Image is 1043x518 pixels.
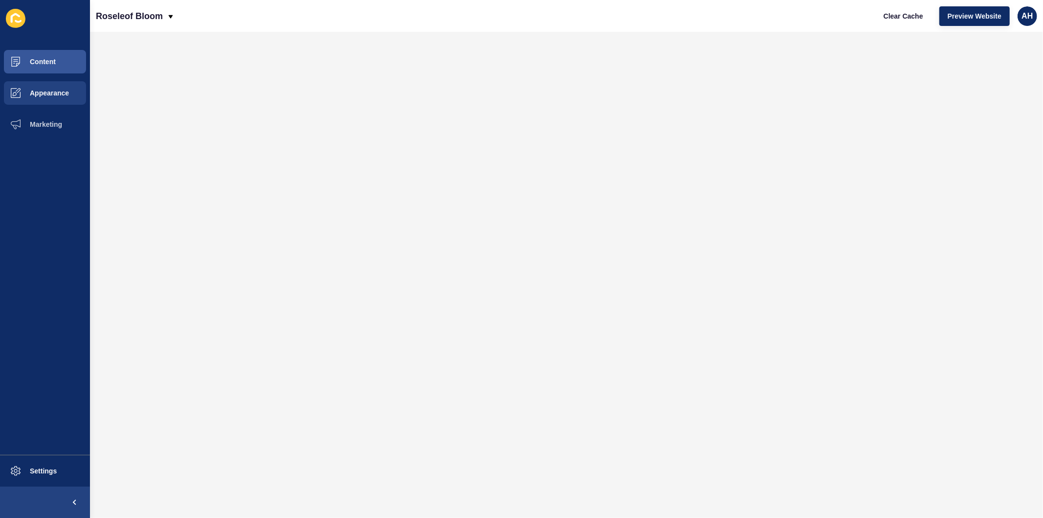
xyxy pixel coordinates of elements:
span: Clear Cache [884,11,923,21]
span: Preview Website [948,11,1001,21]
span: AH [1021,11,1033,21]
button: Preview Website [939,6,1010,26]
button: Clear Cache [875,6,932,26]
p: Roseleof Bloom [96,4,163,28]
